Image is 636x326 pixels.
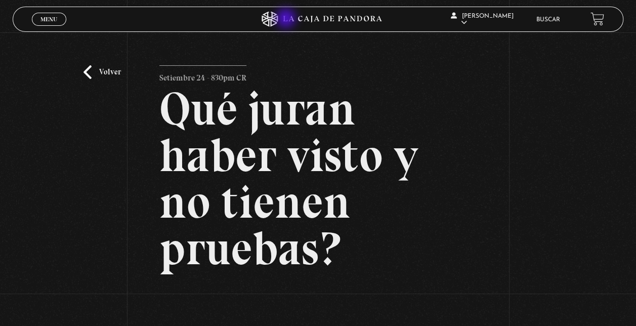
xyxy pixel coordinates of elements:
a: Buscar [536,17,560,23]
span: [PERSON_NAME] [450,13,513,26]
a: View your shopping cart [590,12,604,26]
span: Menu [40,16,57,22]
p: Setiembre 24 - 830pm CR [159,65,246,86]
h2: Qué juran haber visto y no tienen pruebas? [159,86,477,272]
a: Volver [83,65,121,79]
span: Cerrar [37,25,61,32]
